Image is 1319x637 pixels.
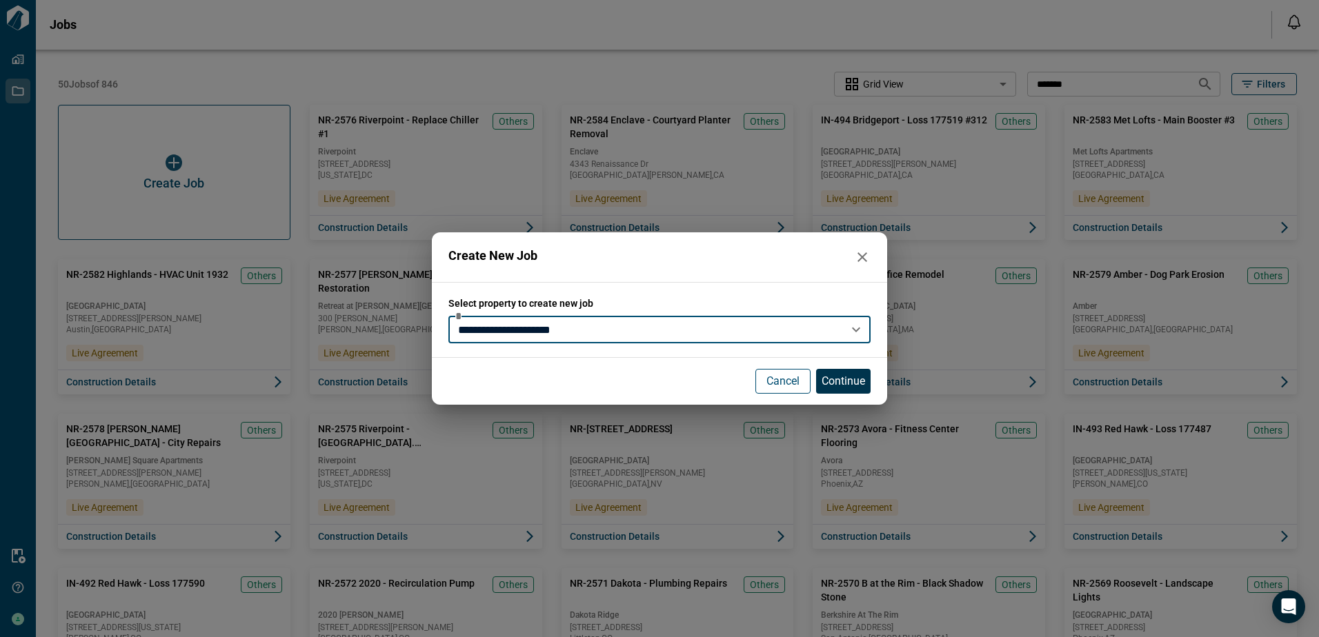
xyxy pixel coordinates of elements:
[755,369,811,394] button: Cancel
[448,296,871,310] span: Select property to create new job
[822,373,865,390] p: Continue
[1272,590,1305,623] div: Open Intercom Messenger
[766,373,800,390] p: Cancel
[846,320,866,339] button: Open
[448,249,537,265] span: Create New Job
[816,369,871,394] button: Continue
